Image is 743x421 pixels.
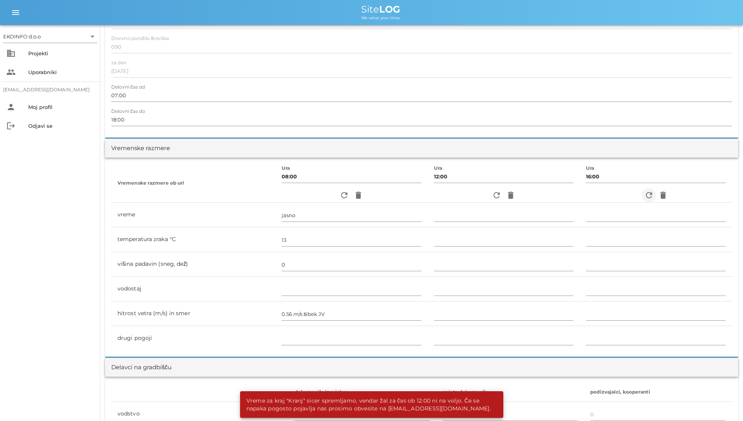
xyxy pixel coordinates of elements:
[88,32,97,41] i: arrow_drop_down
[354,191,363,200] i: delete
[28,104,94,110] div: Moj profil
[288,383,436,402] th: delovna sila izvajalca
[111,36,169,42] label: Dnevno poročilo številka
[3,33,41,40] div: EKOINFO d.o.o
[379,4,400,15] b: LOG
[111,84,145,90] label: Delovni čas od
[11,8,20,17] i: menu
[361,15,400,20] span: We value your time.
[443,408,578,421] input: 0
[6,49,16,58] i: business
[340,191,349,200] i: refresh
[586,165,595,171] label: Ura
[282,165,290,171] label: Ura
[111,252,275,277] td: višina padavin (sneg, dež)
[111,144,170,153] div: Vremenske razmere
[658,191,668,200] i: delete
[111,164,275,203] th: Vremenske razmere ob uri
[111,326,275,350] td: drugi pogoji
[644,191,654,200] i: refresh
[240,391,500,418] div: Vreme za kraj "Kranj" sicer spremljamo, vendar žal za čas ob 12:00 ni na voljo. Če se napaka pogo...
[28,50,94,56] div: Projekti
[436,383,584,402] th: najeta dolovna sila
[590,408,726,421] input: 0
[3,30,97,43] div: EKOINFO d.o.o
[111,203,275,227] td: vreme
[506,191,515,200] i: delete
[361,4,400,15] span: Site
[492,191,501,200] i: refresh
[111,277,275,301] td: vodostaj
[28,123,94,129] div: Odjavi se
[584,383,732,402] th: podizvajalci, kooperanti
[111,301,275,326] td: hitrost vetra (m/s) in smer
[6,67,16,77] i: people
[111,227,275,252] td: temperatura zraka °C
[28,69,94,75] div: Uporabniki
[434,165,443,171] label: Ura
[631,336,743,421] iframe: Chat Widget
[631,336,743,421] div: Pripomoček za klepet
[111,60,127,66] label: za dan
[111,109,145,114] label: Delovni čas do
[111,363,172,372] div: Delavci na gradbišču
[6,102,16,112] i: person
[6,121,16,131] i: logout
